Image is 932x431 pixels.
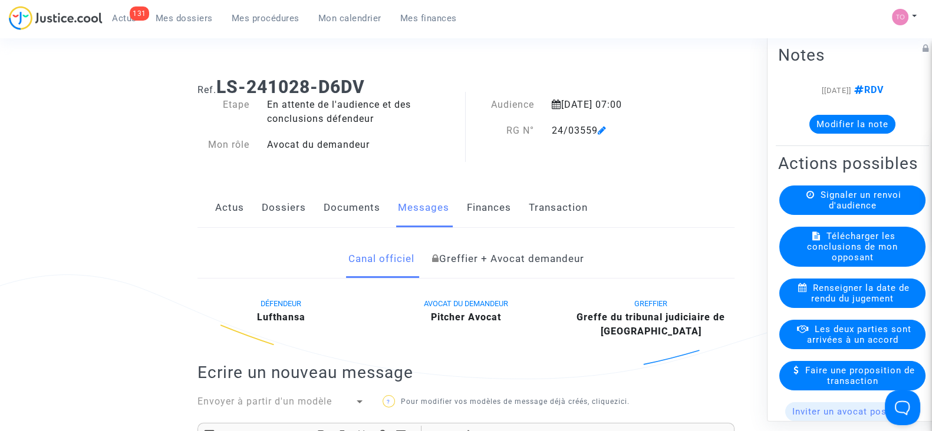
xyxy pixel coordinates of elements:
[130,6,149,21] div: 131
[634,299,667,308] span: GREFFIER
[189,138,258,152] div: Mon rôle
[112,13,137,24] span: Actus
[387,399,390,405] span: ?
[9,6,103,30] img: jc-logo.svg
[197,84,216,95] span: Ref.
[189,98,258,126] div: Etape
[822,86,851,95] span: [[DATE]]
[811,283,910,304] span: Renseigner la date de rendu du jugement
[391,9,466,27] a: Mes finances
[805,365,915,386] span: Faire une proposition de transaction
[103,9,146,27] a: 131Actus
[543,98,697,112] div: [DATE] 07:00
[778,153,927,174] h2: Actions possibles
[821,190,901,211] span: Signaler un renvoi d'audience
[398,188,449,227] a: Messages
[432,240,584,279] a: Greffier + Avocat demandeur
[146,9,222,27] a: Mes dossiers
[778,45,927,65] h2: Notes
[466,124,543,138] div: RG N°
[807,324,911,345] span: Les deux parties sont arrivées à un accord
[261,299,301,308] span: DÉFENDEUR
[348,240,414,279] a: Canal officiel
[885,390,920,425] iframe: Help Scout Beacon - Open
[431,311,501,323] b: Pitcher Avocat
[156,13,213,24] span: Mes dossiers
[232,13,299,24] span: Mes procédures
[466,98,543,112] div: Audience
[424,299,508,308] span: AVOCAT DU DEMANDEUR
[807,231,898,263] span: Télécharger les conclusions de mon opposant
[197,362,735,383] h2: Ecrire un nouveau message
[324,188,380,227] a: Documents
[400,13,457,24] span: Mes finances
[258,98,466,126] div: En attente de l'audience et des conclusions défendeur
[222,9,309,27] a: Mes procédures
[215,188,244,227] a: Actus
[216,77,365,97] b: LS-241028-D6DV
[318,13,381,24] span: Mon calendrier
[529,188,588,227] a: Transaction
[262,188,306,227] a: Dossiers
[258,138,466,152] div: Avocat du demandeur
[792,406,913,417] span: Inviter un avocat postulant
[618,397,627,406] a: ici
[197,396,332,407] span: Envoyer à partir d'un modèle
[892,9,908,25] img: fe1f3729a2b880d5091b466bdc4f5af5
[577,311,725,337] b: Greffe du tribunal judiciaire de [GEOGRAPHIC_DATA]
[851,84,884,95] span: RDV
[309,9,391,27] a: Mon calendrier
[383,394,643,409] p: Pour modifier vos modèles de message déjà créés, cliquez .
[257,311,305,323] b: Lufthansa
[467,188,511,227] a: Finances
[543,124,697,138] div: 24/03559
[809,115,895,134] button: Modifier la note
